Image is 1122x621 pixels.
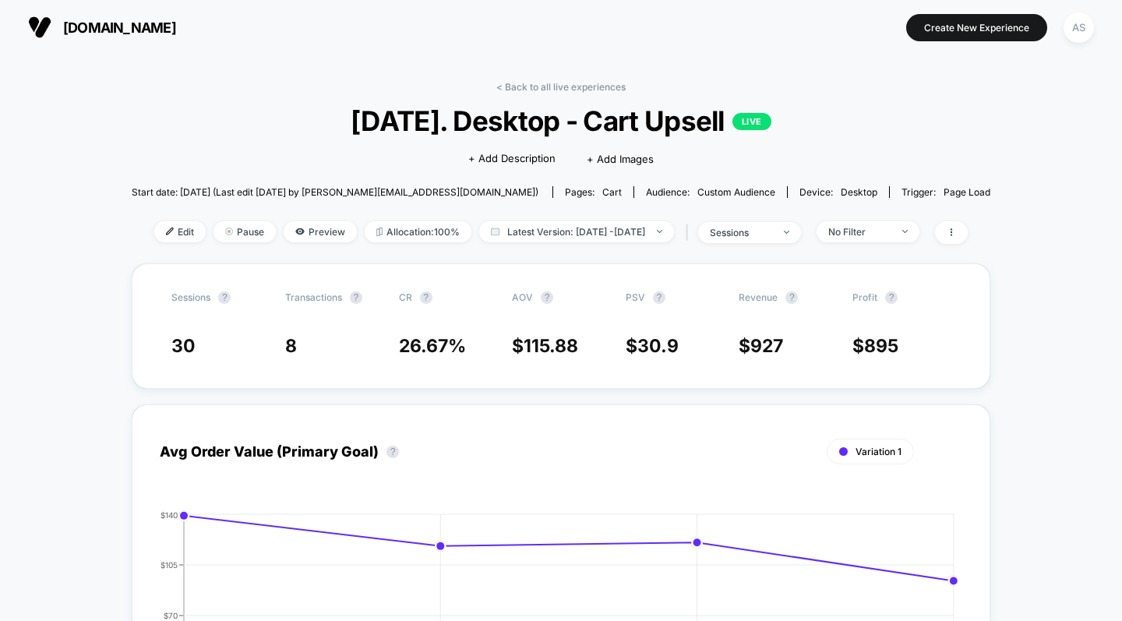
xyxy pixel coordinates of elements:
[386,446,399,458] button: ?
[944,186,990,198] span: Page Load
[626,335,679,357] span: $
[710,227,772,238] div: sessions
[902,230,908,233] img: end
[171,335,196,357] span: 30
[852,335,898,357] span: $
[491,228,499,235] img: calendar
[512,291,533,303] span: AOV
[161,559,178,569] tspan: $105
[828,226,891,238] div: No Filter
[399,291,412,303] span: CR
[682,221,698,244] span: |
[285,335,297,357] span: 8
[350,291,362,304] button: ?
[856,446,901,457] span: Variation 1
[512,335,578,357] span: $
[161,510,178,519] tspan: $140
[864,335,898,357] span: 895
[732,113,771,130] p: LIVE
[653,291,665,304] button: ?
[739,291,778,303] span: Revenue
[479,221,674,242] span: Latest Version: [DATE] - [DATE]
[541,291,553,304] button: ?
[784,231,789,234] img: end
[841,186,877,198] span: desktop
[365,221,471,242] span: Allocation: 100%
[63,19,176,36] span: [DOMAIN_NAME]
[657,230,662,233] img: end
[376,228,383,236] img: rebalance
[906,14,1047,41] button: Create New Experience
[218,291,231,304] button: ?
[175,104,947,137] span: [DATE]. Desktop - Cart Upsell
[587,153,654,165] span: + Add Images
[626,291,645,303] span: PSV
[28,16,51,39] img: Visually logo
[750,335,783,357] span: 927
[171,291,210,303] span: Sessions
[166,228,174,235] img: edit
[284,221,357,242] span: Preview
[852,291,877,303] span: Profit
[399,335,466,357] span: 26.67 %
[785,291,798,304] button: ?
[1064,12,1094,43] div: AS
[787,186,889,198] span: Device:
[739,335,783,357] span: $
[637,335,679,357] span: 30.9
[602,186,622,198] span: cart
[225,228,233,235] img: end
[901,186,990,198] div: Trigger:
[164,610,178,619] tspan: $70
[213,221,276,242] span: Pause
[697,186,775,198] span: Custom Audience
[132,186,538,198] span: Start date: [DATE] (Last edit [DATE] by [PERSON_NAME][EMAIL_ADDRESS][DOMAIN_NAME])
[420,291,432,304] button: ?
[154,221,206,242] span: Edit
[565,186,622,198] div: Pages:
[885,291,898,304] button: ?
[496,81,626,93] a: < Back to all live experiences
[646,186,775,198] div: Audience:
[1059,12,1099,44] button: AS
[285,291,342,303] span: Transactions
[23,15,181,40] button: [DOMAIN_NAME]
[468,151,556,167] span: + Add Description
[524,335,578,357] span: 115.88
